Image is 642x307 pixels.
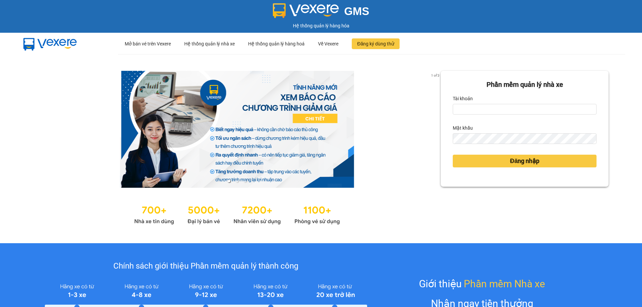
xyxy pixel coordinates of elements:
[273,3,339,18] img: logo 2
[510,156,539,166] span: Đăng nhập
[453,133,597,144] input: Mật khẩu
[318,33,338,54] div: Về Vexere
[357,40,394,47] span: Đăng ký dùng thử
[431,71,441,188] button: next slide / item
[244,180,246,182] li: slide item 3
[33,71,43,188] button: previous slide / item
[2,22,640,29] div: Hệ thống quản lý hàng hóa
[453,155,597,167] button: Đăng nhập
[453,80,597,90] div: Phần mềm quản lý nhà xe
[273,10,369,15] a: GMS
[464,276,545,292] span: Phần mềm Nhà xe
[429,71,441,80] p: 1 of 3
[17,33,84,55] img: mbUUG5Q.png
[453,104,597,115] input: Tài khoản
[248,33,305,54] div: Hệ thống quản lý hàng hoá
[125,33,171,54] div: Mở bán vé trên Vexere
[134,201,340,226] img: Statistics.png
[228,180,230,182] li: slide item 1
[453,93,473,104] label: Tài khoản
[352,38,400,49] button: Đăng ký dùng thử
[45,260,367,273] div: Chính sách giới thiệu Phần mềm quản lý thành công
[184,33,235,54] div: Hệ thống quản lý nhà xe
[453,123,473,133] label: Mật khẩu
[419,276,545,292] div: Giới thiệu
[344,5,369,17] span: GMS
[236,180,238,182] li: slide item 2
